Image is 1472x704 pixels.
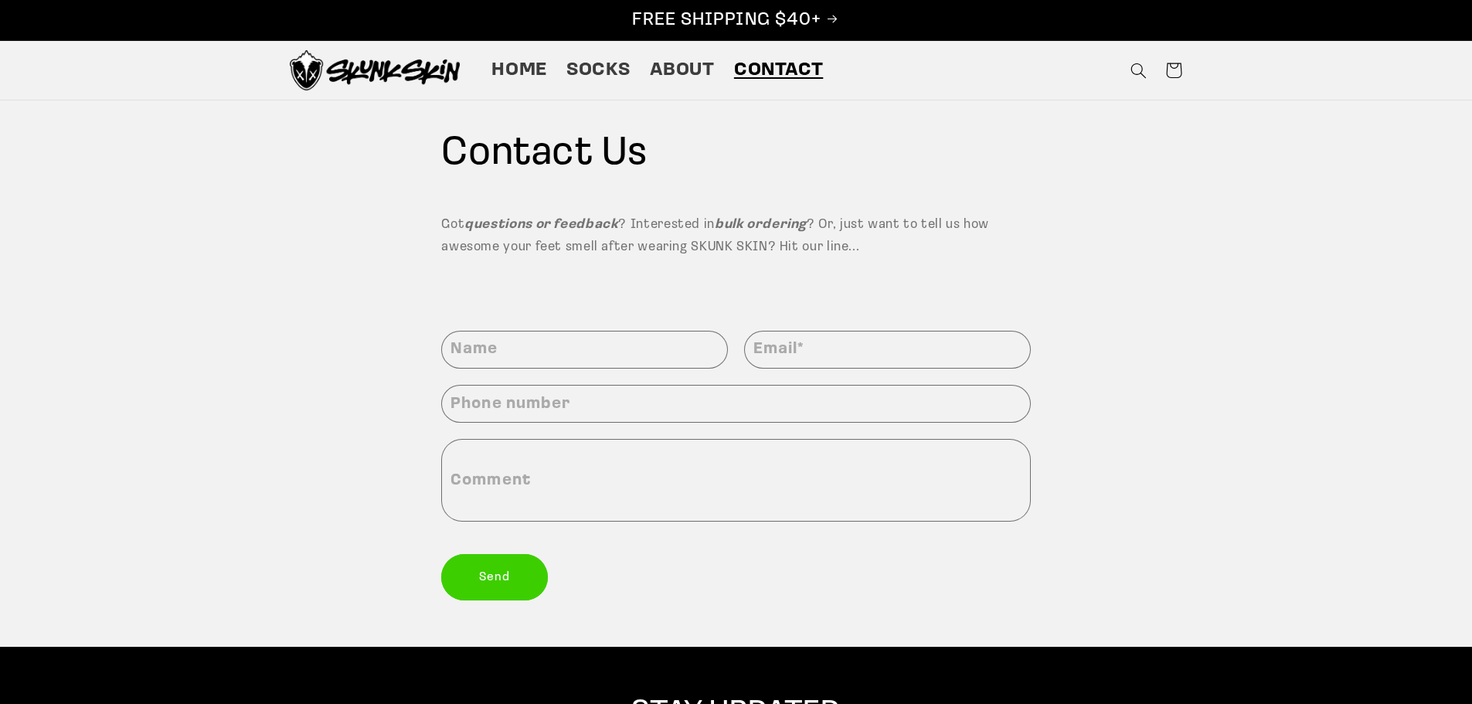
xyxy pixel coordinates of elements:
a: Contact [724,49,833,92]
h1: Contact Us [441,128,1030,181]
p: FREE SHIPPING $40+ [16,9,1456,32]
span: About [650,59,715,83]
span: Contact [734,59,823,83]
summary: Search [1120,53,1156,88]
button: Send [441,554,548,600]
em: questions or feedback [464,218,618,231]
a: About [640,49,724,92]
a: Socks [557,49,640,92]
a: Home [482,49,557,92]
span: Home [491,59,547,83]
span: Socks [566,59,630,83]
img: Skunk Skin Anti-Odor Socks. [290,50,460,90]
em: bulk ordering [715,218,807,231]
p: Got ? Interested in ? Or, just want to tell us how awesome your feet smell after wearing SKUNK SK... [441,213,1030,259]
